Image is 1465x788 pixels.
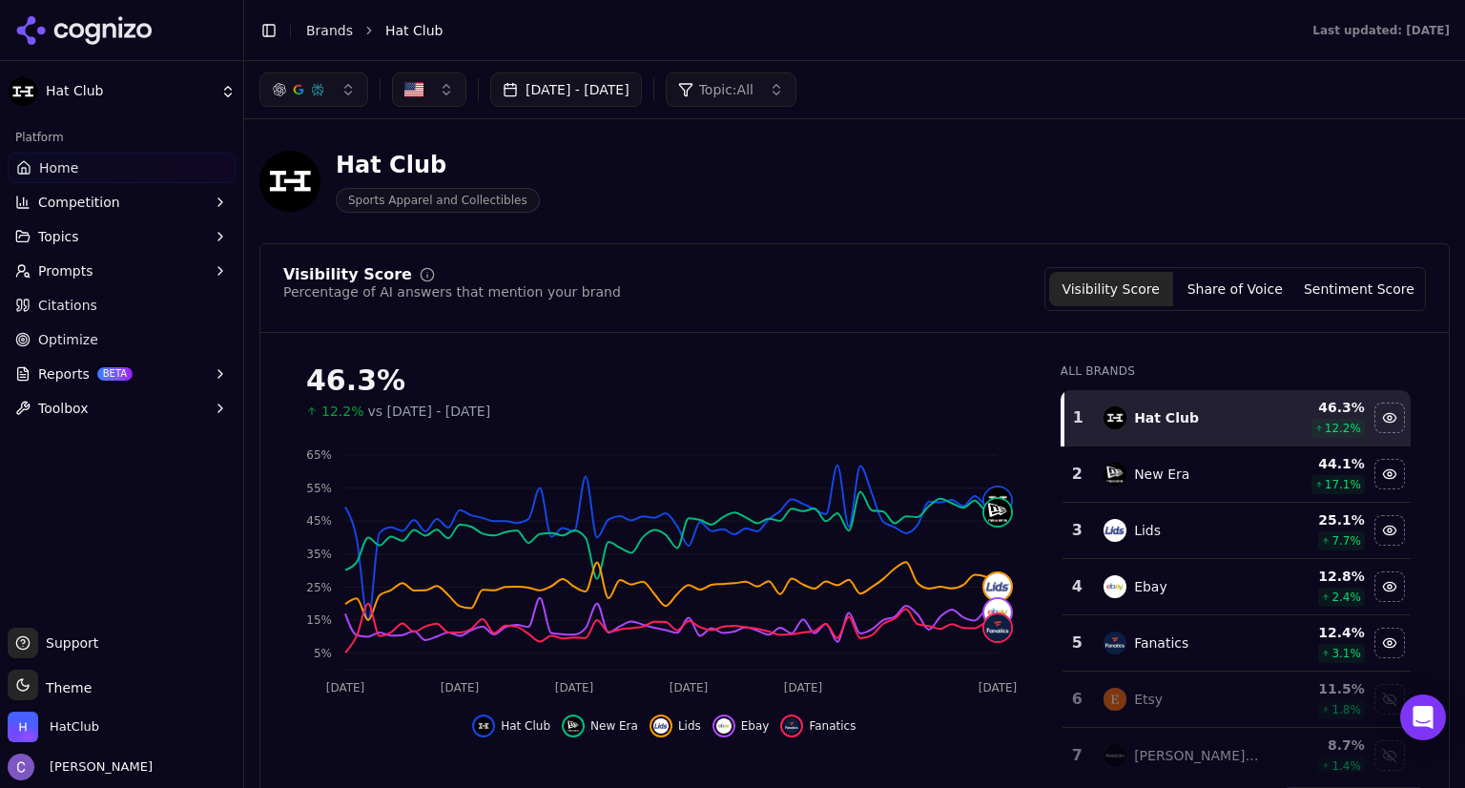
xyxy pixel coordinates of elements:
span: vs [DATE] - [DATE] [367,402,490,421]
img: mitchell & ness [1104,744,1126,767]
div: Hat Club [1134,408,1199,427]
tr: 2new eraNew Era44.1%17.1%Hide new era data [1063,446,1411,503]
img: Chris Hayes [8,754,34,780]
div: Fanatics [1134,633,1188,653]
tspan: [DATE] [670,681,709,695]
span: HatClub [50,718,99,736]
button: Show mitchell & ness data [1374,740,1405,771]
a: Brands [306,23,353,38]
img: ebay [716,718,732,734]
span: Citations [38,296,97,315]
button: Hide lids data [1374,515,1405,546]
span: 7.7 % [1331,533,1361,549]
button: [DATE] - [DATE] [490,73,642,107]
img: lids [1104,519,1126,542]
button: Open user button [8,754,153,780]
span: Hat Club [385,21,443,40]
tr: 4ebayEbay12.8%2.4%Hide ebay data [1063,559,1411,615]
tr: 1hat clubHat Club46.3%12.2%Hide hat club data [1063,390,1411,446]
img: new era [566,718,581,734]
span: 3.1 % [1331,646,1361,661]
div: 4 [1070,575,1084,598]
div: 46.3% [306,363,1022,398]
div: 8.7 % [1276,736,1365,755]
button: Hide new era data [1374,459,1405,489]
div: Last updated: [DATE] [1312,23,1450,38]
img: lids [984,573,1011,600]
button: Toolbox [8,393,236,424]
img: hat club [984,487,1011,514]
a: Home [8,153,236,183]
button: Hide fanatics data [1374,628,1405,658]
span: Theme [38,680,92,695]
img: new era [1104,463,1126,486]
img: ebay [1104,575,1126,598]
span: [PERSON_NAME] [42,758,153,776]
tspan: [DATE] [555,681,594,695]
button: Hide hat club data [1374,403,1405,433]
tspan: 45% [306,514,332,528]
span: Topic: All [699,80,753,99]
button: Hide ebay data [712,715,770,737]
img: hat club [476,718,491,734]
span: BETA [97,367,133,381]
img: Hat Club [8,76,38,107]
div: 11.5 % [1276,679,1365,698]
button: Show etsy data [1374,684,1405,715]
span: 12.2 % [1325,421,1361,436]
span: Support [38,633,98,653]
button: Competition [8,187,236,218]
img: HatClub [8,712,38,742]
span: New Era [590,718,638,734]
button: Share of Voice [1173,272,1297,306]
div: 2 [1070,463,1084,486]
button: Hide hat club data [472,715,550,737]
span: 12.2% [321,402,363,421]
button: Hide fanatics data [780,715,856,737]
div: 1 [1072,406,1084,429]
tspan: [DATE] [441,681,480,695]
img: new era [984,499,1011,526]
div: 12.4 % [1276,623,1365,642]
div: Visibility Score [283,267,412,282]
div: Etsy [1134,690,1163,709]
div: 46.3 % [1276,398,1365,417]
div: Hat Club [336,150,540,180]
img: fanatics [1104,632,1126,654]
span: Hat Club [46,83,213,100]
button: Hide lids data [650,715,701,737]
tr: 6etsyEtsy11.5%1.8%Show etsy data [1063,672,1411,728]
span: 17.1 % [1325,477,1361,492]
span: Reports [38,364,90,384]
div: [PERSON_NAME] & [PERSON_NAME] [1134,746,1261,765]
img: fanatics [984,614,1011,641]
img: United States [404,80,423,99]
tspan: 35% [306,548,332,561]
div: All Brands [1061,363,1411,379]
button: Sentiment Score [1297,272,1421,306]
button: Prompts [8,256,236,286]
tspan: 65% [306,448,332,462]
span: Prompts [38,261,93,280]
div: Percentage of AI answers that mention your brand [283,282,621,301]
span: 1.8 % [1331,702,1361,717]
a: Optimize [8,324,236,355]
div: Lids [1134,521,1161,540]
tr: 5fanaticsFanatics12.4%3.1%Hide fanatics data [1063,615,1411,672]
tspan: 15% [306,613,332,627]
span: Lids [678,718,701,734]
div: Open Intercom Messenger [1400,695,1446,740]
tr: 7mitchell & ness[PERSON_NAME] & [PERSON_NAME]8.7%1.4%Show mitchell & ness data [1063,728,1411,784]
img: lids [653,718,669,734]
div: 25.1 % [1276,510,1365,529]
img: ebay [984,599,1011,626]
div: 5 [1070,632,1084,654]
img: Hat Club [259,151,320,212]
tspan: [DATE] [326,681,365,695]
tspan: [DATE] [784,681,823,695]
span: Hat Club [501,718,550,734]
div: 44.1 % [1276,454,1365,473]
div: 12.8 % [1276,567,1365,586]
span: Home [39,158,78,177]
img: hat club [1104,406,1126,429]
